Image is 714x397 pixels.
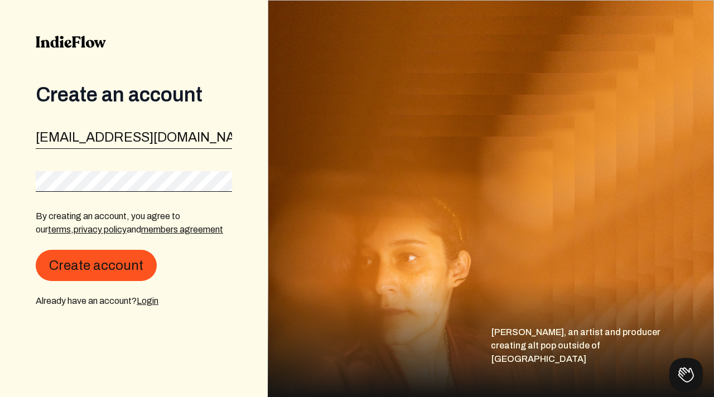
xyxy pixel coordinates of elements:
div: Already have an account? [36,294,232,308]
iframe: Toggle Customer Support [669,358,703,391]
a: Login [137,296,158,306]
button: Create account [36,250,157,281]
img: indieflow-logo-black.svg [36,36,106,48]
p: By creating an account, you agree to our , and [36,210,232,236]
div: Create an account [36,84,232,106]
a: privacy policy [74,225,127,234]
div: [PERSON_NAME], an artist and producer creating alt pop outside of [GEOGRAPHIC_DATA] [491,326,714,397]
a: terms [48,225,71,234]
a: members agreement [141,225,223,234]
